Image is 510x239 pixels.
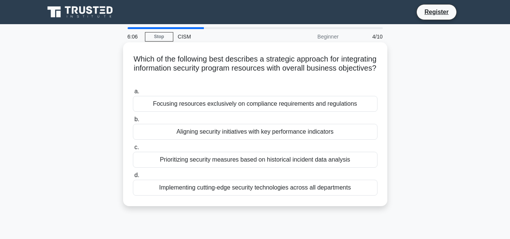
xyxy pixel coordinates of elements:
div: CISM [173,29,277,44]
span: d. [134,172,139,178]
div: Beginner [277,29,343,44]
div: Aligning security initiatives with key performance indicators [133,124,377,140]
div: Implementing cutting-edge security technologies across all departments [133,180,377,196]
span: a. [134,88,139,94]
div: 4/10 [343,29,387,44]
span: c. [134,144,139,150]
div: Prioritizing security measures based on historical incident data analysis [133,152,377,168]
span: b. [134,116,139,122]
a: Stop [145,32,173,42]
div: 6:06 [123,29,145,44]
h5: Which of the following best describes a strategic approach for integrating information security p... [132,54,378,82]
a: Register [420,7,453,17]
div: Focusing resources exclusively on compliance requirements and regulations [133,96,377,112]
